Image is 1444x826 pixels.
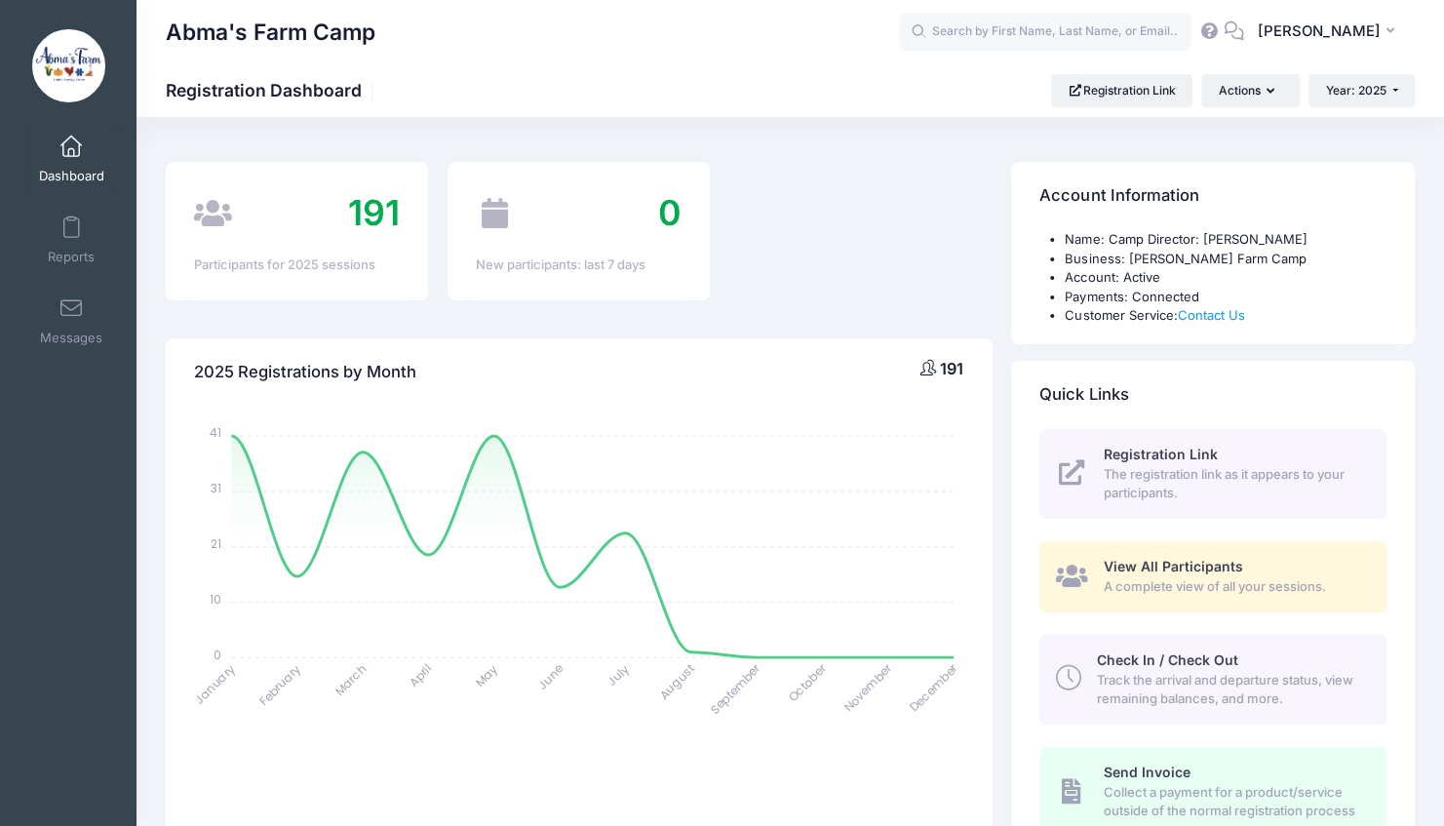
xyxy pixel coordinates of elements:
tspan: 41 [211,424,222,441]
span: Reports [48,249,95,265]
li: Account: Active [1065,268,1386,288]
li: Name: Camp Director: [PERSON_NAME] [1065,230,1386,250]
input: Search by First Name, Last Name, or Email... [899,13,1191,52]
a: View All Participants A complete view of all your sessions. [1039,541,1386,612]
tspan: August [656,660,698,702]
li: Customer Service: [1065,306,1386,326]
h1: Registration Dashboard [166,80,378,100]
h4: 2025 Registrations by Month [194,344,416,400]
span: 191 [348,191,400,234]
span: [PERSON_NAME] [1257,20,1380,42]
a: Registration Link [1051,74,1192,107]
tspan: 0 [215,646,222,662]
tspan: 10 [211,590,222,607]
img: Abma's Farm Camp [32,29,105,102]
tspan: October [785,659,831,705]
button: [PERSON_NAME] [1244,10,1415,55]
li: Payments: Connected [1065,288,1386,307]
span: A complete view of all your sessions. [1103,577,1364,597]
span: The registration link as it appears to your participants. [1103,465,1364,503]
tspan: June [534,660,566,692]
button: Actions [1201,74,1299,107]
tspan: 21 [212,535,222,552]
span: Dashboard [39,168,104,184]
h4: Account Information [1039,169,1198,224]
span: Send Invoice [1103,764,1190,780]
a: Dashboard [25,125,118,193]
span: Track the arrival and departure status, view remaining balances, and more. [1097,671,1364,709]
span: View All Participants [1103,558,1242,574]
tspan: February [255,660,303,708]
tspan: November [840,659,896,715]
div: Participants for 2025 sessions [194,256,400,275]
tspan: 31 [212,480,222,496]
a: Check In / Check Out Track the arrival and departure status, view remaining balances, and more. [1039,634,1386,724]
span: 191 [940,359,963,378]
tspan: April [406,660,435,689]
span: Registration Link [1103,446,1217,462]
tspan: September [706,659,763,717]
a: Reports [25,206,118,274]
div: New participants: last 7 days [476,256,682,275]
span: 0 [658,191,682,234]
span: Messages [40,330,102,346]
tspan: May [472,660,501,689]
span: Year: 2025 [1326,83,1386,98]
span: Collect a payment for a product/service outside of the normal registration process [1103,783,1364,821]
a: Registration Link The registration link as it appears to your participants. [1039,429,1386,519]
a: Messages [25,287,118,355]
a: Contact Us [1177,307,1244,323]
button: Year: 2025 [1308,74,1415,107]
tspan: July [604,660,633,689]
tspan: January [191,660,239,708]
li: Business: [PERSON_NAME] Farm Camp [1065,250,1386,269]
span: Check In / Check Out [1097,651,1238,668]
h1: Abma's Farm Camp [166,10,375,55]
tspan: December [906,659,961,715]
h4: Quick Links [1039,367,1128,422]
tspan: March [332,660,371,699]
